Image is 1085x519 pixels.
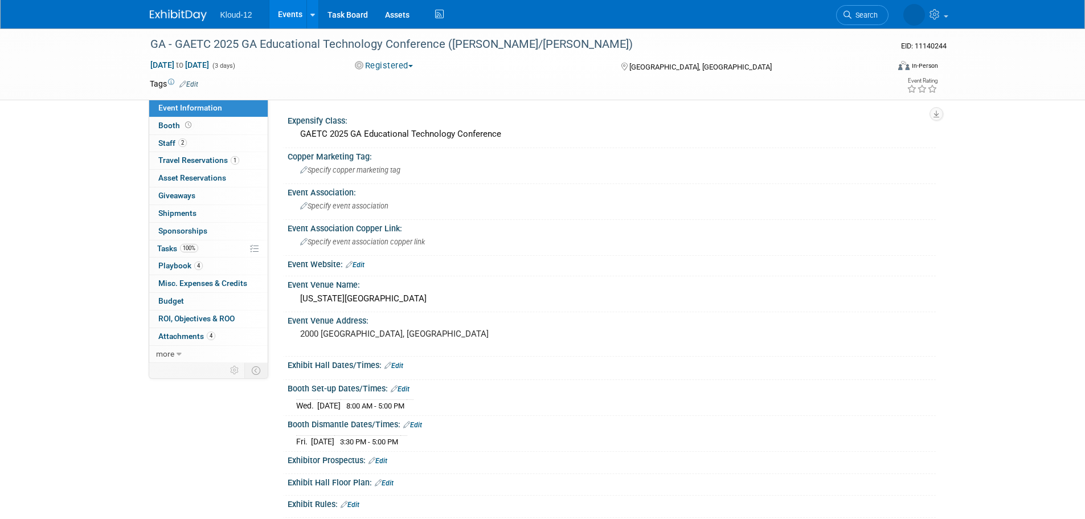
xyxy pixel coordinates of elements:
span: ROI, Objectives & ROO [158,314,235,323]
div: Event Rating [907,78,937,84]
a: Staff2 [149,135,268,152]
span: Staff [158,138,187,148]
div: GAETC 2025 GA Educational Technology Conference [296,125,927,143]
a: Edit [346,261,365,269]
div: Event Venue Name: [288,276,936,291]
td: Tags [150,78,198,89]
span: Booth not reserved yet [183,121,194,129]
span: Specify copper marketing tag [300,166,400,174]
span: Specify event association copper link [300,238,425,246]
div: Event Format [821,59,939,76]
td: Toggle Event Tabs [244,363,268,378]
a: Playbook4 [149,258,268,275]
div: Event Association: [288,184,936,198]
a: Budget [149,293,268,310]
a: Misc. Expenses & Credits [149,275,268,292]
button: Registered [351,60,417,72]
span: 2 [178,138,187,147]
a: Edit [341,501,359,509]
td: [DATE] [311,435,334,447]
td: Personalize Event Tab Strip [225,363,245,378]
span: Sponsorships [158,226,207,235]
a: Edit [403,421,422,429]
span: Search [812,11,838,19]
a: Edit [179,80,198,88]
span: Event Information [158,103,222,112]
div: Exhibitor Prospectus: [288,452,936,467]
a: Edit [384,362,403,370]
span: 3:30 PM - 5:00 PM [340,438,398,446]
span: 4 [207,332,215,340]
a: Tasks100% [149,240,268,258]
div: Event Association Copper Link: [288,220,936,234]
span: 1 [231,156,239,165]
a: Edit [369,457,387,465]
div: Copper Marketing Tag: [288,148,936,162]
span: Specify event association [300,202,388,210]
span: Booth [158,121,194,130]
a: Sponsorships [149,223,268,240]
div: Event Venue Address: [288,312,936,326]
span: 4 [194,261,203,270]
a: Attachments4 [149,328,268,345]
a: Event Information [149,100,268,117]
span: Shipments [158,209,196,218]
a: Booth [149,117,268,134]
div: Event Website: [288,256,936,271]
div: Exhibit Hall Dates/Times: [288,357,936,371]
div: Booth Dismantle Dates/Times: [288,416,936,431]
td: Fri. [296,435,311,447]
a: Edit [375,479,394,487]
span: Giveaways [158,191,195,200]
span: [DATE] [DATE] [150,60,210,70]
span: Budget [158,296,184,305]
a: Shipments [149,205,268,222]
pre: 2000 [GEOGRAPHIC_DATA], [GEOGRAPHIC_DATA] [300,329,545,339]
div: Exhibit Rules: [288,496,936,510]
span: Event ID: 11140244 [901,42,947,50]
a: more [149,346,268,363]
td: [DATE] [317,399,341,411]
img: Format-Inperson.png [898,61,910,70]
a: Asset Reservations [149,170,268,187]
img: ExhibitDay [150,10,207,21]
span: Attachments [158,332,215,341]
span: 100% [180,244,198,252]
a: Travel Reservations1 [149,152,268,169]
span: (3 days) [211,62,235,70]
div: Expensify Class: [288,112,936,126]
span: Misc. Expenses & Credits [158,279,247,288]
span: Playbook [158,261,203,270]
a: Giveaways [149,187,268,205]
div: GA - GAETC 2025 GA Educational Technology Conference ([PERSON_NAME]/[PERSON_NAME]) [146,34,871,55]
div: [US_STATE][GEOGRAPHIC_DATA] [296,290,927,308]
span: 8:00 AM - 5:00 PM [346,402,404,410]
span: to [174,60,185,70]
span: Tasks [157,244,198,253]
img: Kelli Martines [864,6,925,19]
span: Asset Reservations [158,173,226,182]
a: Search [797,5,849,25]
span: [GEOGRAPHIC_DATA], [GEOGRAPHIC_DATA] [629,63,772,71]
div: Booth Set-up Dates/Times: [288,380,936,395]
td: Wed. [296,399,317,411]
span: more [156,349,174,358]
div: In-Person [911,62,938,70]
span: Kloud-12 [220,10,252,19]
div: Exhibit Hall Floor Plan: [288,474,936,489]
span: Travel Reservations [158,156,239,165]
a: Edit [391,385,410,393]
a: ROI, Objectives & ROO [149,310,268,328]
